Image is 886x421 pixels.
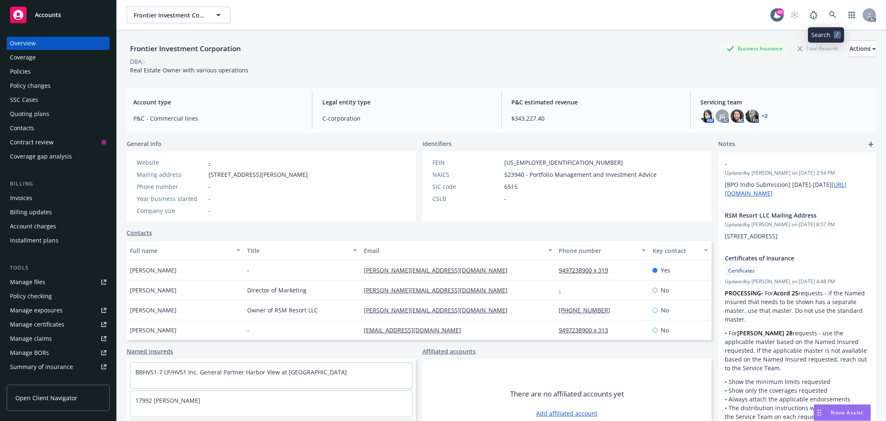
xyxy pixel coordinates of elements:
[701,109,714,123] img: photo
[556,240,649,260] button: Phone number
[10,37,36,50] div: Overview
[504,158,623,167] span: [US_EMPLOYER_IDENTIFICATION_NUMBER]
[7,150,110,163] a: Coverage gap analysis
[723,43,787,54] div: Business Insurance
[209,170,308,179] span: [STREET_ADDRESS][PERSON_NAME]
[247,246,349,255] div: Title
[10,332,52,345] div: Manage claims
[7,346,110,359] a: Manage BORs
[133,114,302,123] span: P&C - Commercial lines
[849,40,876,57] button: Actions
[322,114,491,123] span: C-corporation
[10,346,49,359] div: Manage BORs
[7,275,110,289] a: Manage files
[559,266,615,274] a: 9497238900 x 319
[7,206,110,219] a: Billing updates
[10,275,45,289] div: Manage files
[7,121,110,135] a: Contacts
[137,194,205,203] div: Year business started
[786,7,803,23] a: Start snowing
[361,240,555,260] button: Email
[134,11,206,20] span: Frontier Investment Corporation
[725,329,869,372] p: • For requests - use the applicable master based on the Named Insured requested. If the applicabl...
[504,182,518,191] span: 6515
[127,43,244,54] div: Frontier Investment Corporation
[10,191,32,205] div: Invoices
[127,139,162,148] span: General info
[209,194,211,203] span: -
[805,7,822,23] a: Report a Bug
[10,79,51,92] div: Policy changes
[364,326,468,334] a: [EMAIL_ADDRESS][DOMAIN_NAME]
[364,306,514,314] a: [PERSON_NAME][EMAIL_ADDRESS][DOMAIN_NAME]
[10,304,63,317] div: Manage exposures
[725,289,869,324] p: • For requests - if the Named Insured that needs to be shown has a separate master, use that mast...
[512,98,680,106] span: P&C estimated revenue
[719,112,725,121] span: JG
[725,254,848,263] span: Certificates of Insurance
[559,326,615,334] a: 9497238900 x 313
[737,329,793,337] strong: [PERSON_NAME] 28
[725,221,869,228] span: Updated by [PERSON_NAME] on [DATE] 8:57 PM
[247,286,307,295] span: Director of Marketing
[127,240,244,260] button: Full name
[7,79,110,92] a: Policy changes
[725,159,848,168] span: -
[504,170,657,179] span: 523940 - Portfolio Management and Investment Advice
[322,98,491,106] span: Legal entity type
[831,409,864,416] span: Nova Assist
[7,107,110,121] a: Quoting plans
[661,266,670,275] span: Yes
[10,65,31,78] div: Policies
[649,240,712,260] button: Key contact
[762,114,768,119] a: +2
[130,57,145,66] div: DBA: -
[7,304,110,317] a: Manage exposures
[793,43,843,54] div: Total Rewards
[725,180,869,198] p: [BPO Indio Submission] [DATE]-[DATE]
[661,306,669,315] span: No
[7,318,110,331] a: Manage certificates
[7,37,110,50] a: Overview
[422,347,476,356] a: Affiliated accounts
[512,114,680,123] span: $343,227.40
[130,306,177,315] span: [PERSON_NAME]
[10,93,38,106] div: SSC Cases
[364,266,514,274] a: [PERSON_NAME][EMAIL_ADDRESS][DOMAIN_NAME]
[130,66,248,74] span: Real Estate Owner with various operations
[130,286,177,295] span: [PERSON_NAME]
[127,347,173,356] a: Named insureds
[825,7,841,23] a: Search
[731,109,744,123] img: photo
[725,169,869,177] span: Updated by [PERSON_NAME] on [DATE] 3:54 PM
[746,109,759,123] img: photo
[773,289,798,297] strong: Acord 25
[7,234,110,247] a: Installment plans
[10,51,36,64] div: Coverage
[133,98,302,106] span: Account type
[844,7,860,23] a: Switch app
[10,150,72,163] div: Coverage gap analysis
[537,409,598,418] a: Add affiliated account
[776,8,784,16] div: 40
[10,360,73,374] div: Summary of insurance
[10,220,56,233] div: Account charges
[244,240,361,260] button: Title
[7,290,110,303] a: Policy checking
[137,158,205,167] div: Website
[10,121,34,135] div: Contacts
[814,404,871,421] button: Nova Assist
[364,286,514,294] a: [PERSON_NAME][EMAIL_ADDRESS][DOMAIN_NAME]
[137,206,205,215] div: Company size
[432,170,501,179] div: NAICS
[653,246,699,255] div: Key contact
[728,267,755,275] span: Certificates
[127,7,231,23] button: Frontier Investment Corporation
[10,107,49,121] div: Quoting plans
[209,158,211,166] a: -
[559,246,637,255] div: Phone number
[247,306,318,315] span: Owner of RSM Resort LLC
[432,158,501,167] div: FEIN
[137,182,205,191] div: Phone number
